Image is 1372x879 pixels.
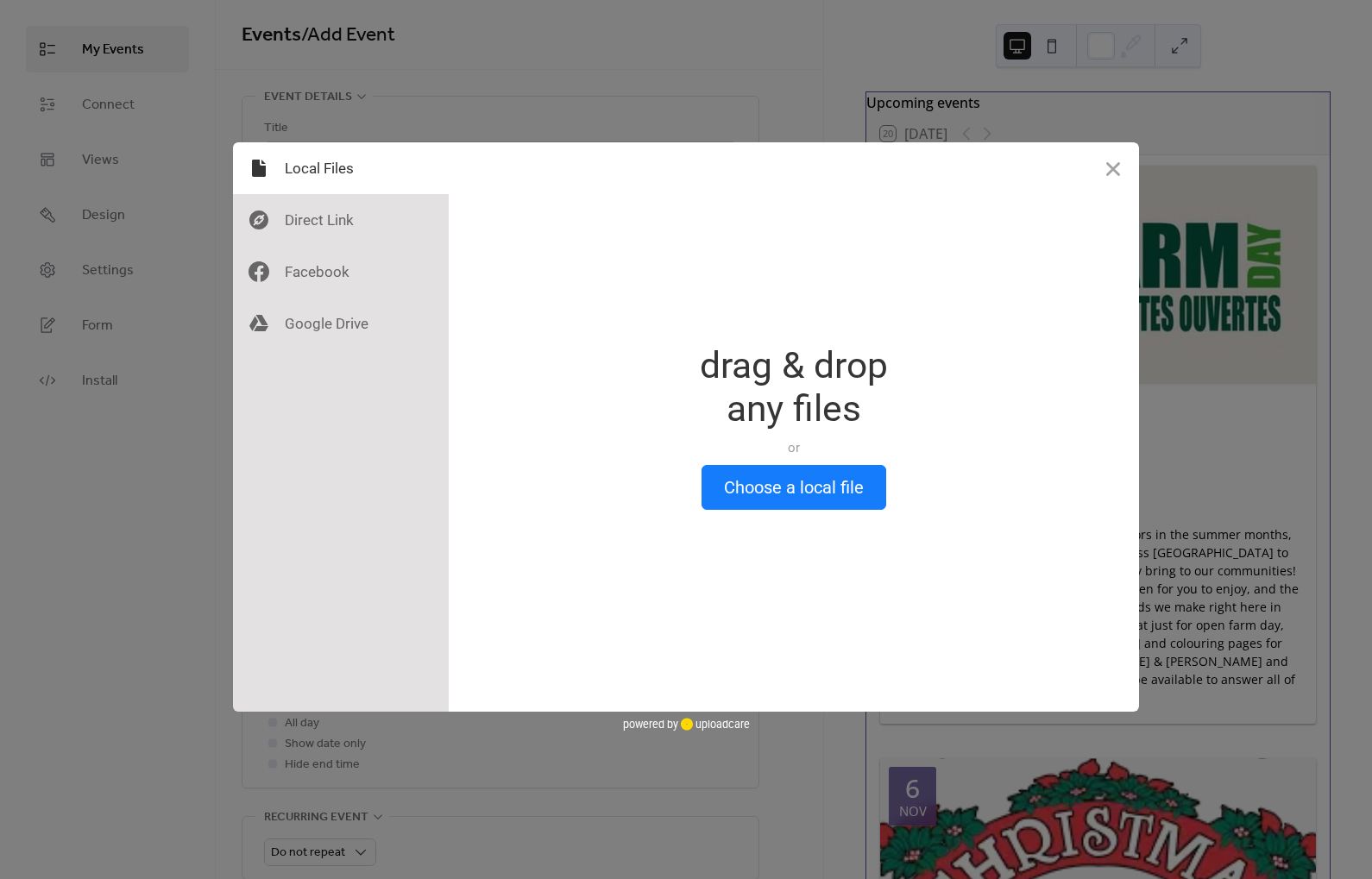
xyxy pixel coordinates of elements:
[700,344,888,430] div: drag & drop any files
[233,142,449,194] div: Local Files
[233,194,449,246] div: Direct Link
[700,439,888,456] div: or
[678,718,750,731] a: uploadcare
[1087,142,1139,194] button: Close
[233,246,449,298] div: Facebook
[233,298,449,349] div: Google Drive
[623,712,750,738] div: powered by
[702,465,886,510] button: Choose a local file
